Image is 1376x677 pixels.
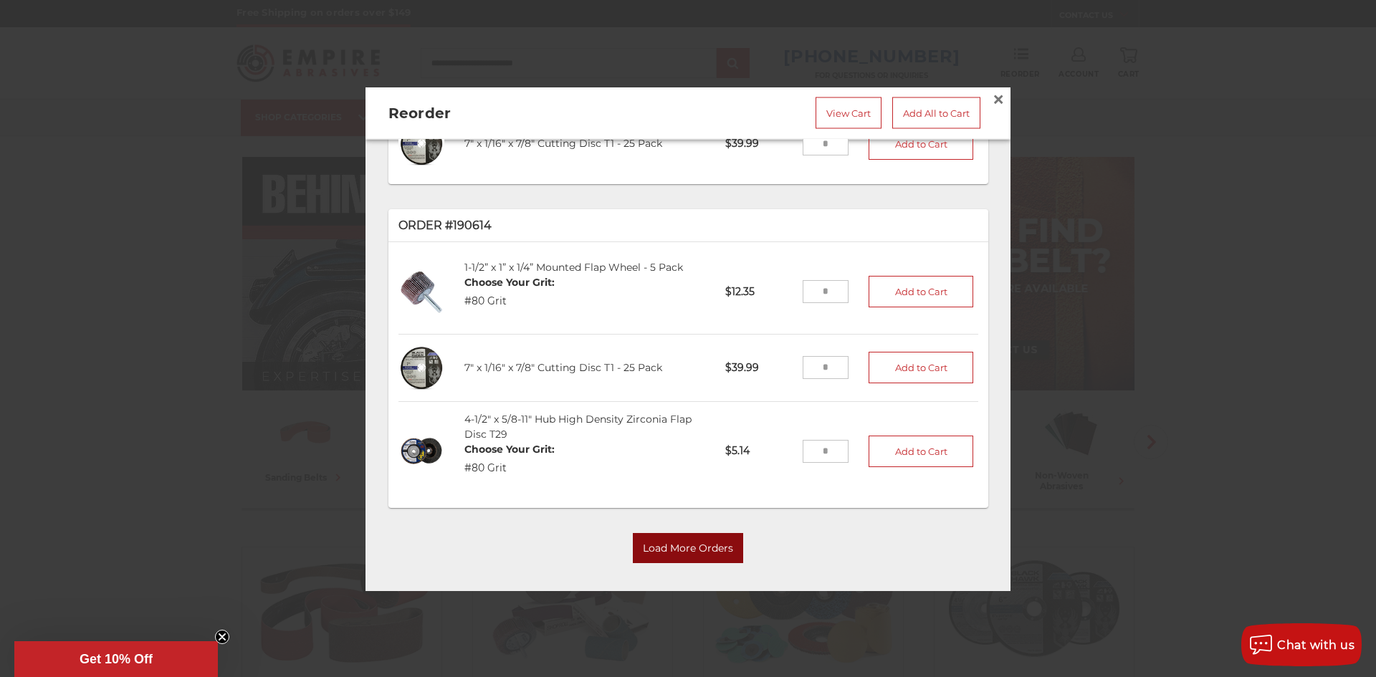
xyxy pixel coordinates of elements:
[398,217,978,234] p: Order #190614
[1241,623,1362,666] button: Chat with us
[464,261,683,274] a: 1-1/2” x 1” x 1/4” Mounted Flap Wheel - 5 Pack
[892,97,980,128] a: Add All to Cart
[715,127,802,162] p: $39.99
[398,269,445,316] img: 1-1/2” x 1” x 1/4” Mounted Flap Wheel - 5 Pack
[633,534,743,564] button: Load More Orders
[987,87,1010,110] a: Close
[398,428,445,475] img: 4-1/2
[1277,638,1354,652] span: Chat with us
[715,274,802,309] p: $12.35
[464,442,555,457] dt: Choose Your Grit:
[398,121,445,168] img: 7
[14,641,218,677] div: Get 10% OffClose teaser
[464,361,662,374] a: 7" x 1/16" x 7/8" Cutting Disc T1 - 25 Pack
[464,138,662,150] a: 7" x 1/16" x 7/8" Cutting Disc T1 - 25 Pack
[869,352,973,384] button: Add to Cart
[464,413,692,441] a: 4-1/2" x 5/8-11" Hub High Density Zirconia Flap Disc T29
[869,128,973,160] button: Add to Cart
[80,652,153,666] span: Get 10% Off
[398,345,445,391] img: 7
[992,85,1005,112] span: ×
[715,350,802,385] p: $39.99
[869,277,973,308] button: Add to Cart
[869,436,973,467] button: Add to Cart
[464,275,555,290] dt: Choose Your Grit:
[464,294,555,309] dd: #80 Grit
[816,97,881,128] a: View Cart
[464,461,555,476] dd: #80 Grit
[215,630,229,644] button: Close teaser
[715,434,802,469] p: $5.14
[388,102,625,123] h2: Reorder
